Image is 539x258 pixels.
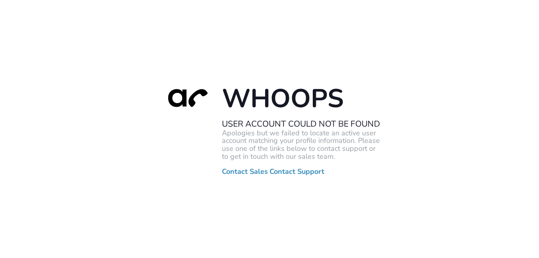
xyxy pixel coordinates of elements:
[222,129,381,160] p: Apologies but we failed to locate an active user account matching your profile information. Pleas...
[158,83,381,175] div: |
[222,168,268,175] a: Contact Sales
[269,168,324,175] a: Contact Support
[222,83,381,115] h1: Whoops
[222,119,381,129] h2: User Account Could Not Be Found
